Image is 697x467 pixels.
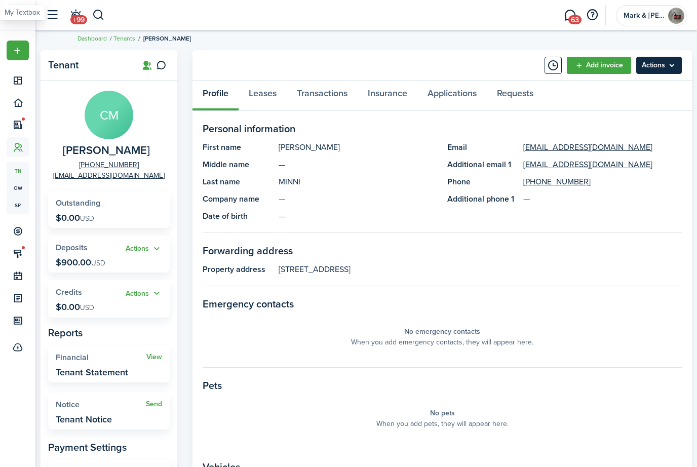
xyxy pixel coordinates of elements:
a: sp [7,197,29,214]
button: Actions [126,288,162,299]
a: View [146,353,162,361]
panel-main-subtitle: Reports [48,325,170,340]
button: Timeline [545,57,562,74]
span: USD [91,258,105,268]
p: $900.00 [56,257,105,267]
avatar-text: CM [85,91,133,139]
a: tn [7,162,29,179]
span: 63 [568,15,582,24]
panel-main-placeholder-description: When you add emergency contacts, they will appear here. [351,337,533,347]
widget-stats-title: Notice [56,400,146,409]
panel-main-title: Additional email 1 [447,159,518,171]
a: ow [7,179,29,197]
panel-main-title: Property address [203,263,274,276]
panel-main-placeholder-title: No emergency contacts [404,326,480,337]
span: CHRIS MINNI [63,144,150,157]
span: Credits [56,286,82,298]
panel-main-section-title: Forwarding address [203,243,682,258]
panel-main-description: MINNI [279,176,437,188]
panel-main-section-title: Personal information [203,121,682,136]
button: Open sidebar [43,6,62,25]
panel-main-description: [STREET_ADDRESS] [279,263,682,276]
panel-main-placeholder-title: No pets [430,408,455,418]
button: Open resource center [584,7,601,24]
panel-main-description: [PERSON_NAME] [279,141,437,153]
panel-main-subtitle: Payment Settings [48,440,170,455]
img: TenantCloud [10,10,23,20]
p: $0.00 [56,213,94,223]
a: Send [146,400,162,408]
panel-main-title: Tenant [48,59,129,71]
panel-main-title: Email [447,141,518,153]
button: Open menu [126,288,162,299]
panel-main-description: — [279,193,437,205]
span: USD [80,302,94,313]
panel-main-placeholder-description: When you add pets, they will appear here. [376,418,509,429]
button: Open menu [126,243,162,255]
menu-btn: Actions [636,57,682,74]
panel-main-section-title: Pets [203,378,682,393]
a: [EMAIL_ADDRESS][DOMAIN_NAME] [523,141,652,153]
panel-main-title: First name [203,141,274,153]
panel-main-description: — [279,210,437,222]
a: Add invoice [567,57,631,74]
a: Leases [239,81,287,111]
span: +99 [70,15,87,24]
panel-main-title: Phone [447,176,518,188]
a: Notifications [66,3,85,28]
panel-main-title: Middle name [203,159,274,171]
a: [PHONE_NUMBER] [79,160,139,170]
button: Open menu [636,57,682,74]
panel-main-description: — [279,159,437,171]
a: [EMAIL_ADDRESS][DOMAIN_NAME] [523,159,652,171]
span: Outstanding [56,197,100,209]
a: Insurance [358,81,417,111]
p: $0.00 [56,302,94,312]
span: USD [80,213,94,224]
button: Open menu [7,41,29,60]
widget-stats-description: Tenant Statement [56,367,128,377]
a: [PHONE_NUMBER] [523,176,591,188]
img: Mark & Marilyn Corp. [668,8,684,24]
panel-main-title: Additional phone 1 [447,193,518,205]
widget-stats-description: Tenant Notice [56,414,112,424]
span: [PERSON_NAME] [143,34,191,43]
panel-main-title: Date of birth [203,210,274,222]
span: Mark & Marilyn Corp. [624,12,664,19]
span: Deposits [56,242,88,253]
a: Requests [487,81,544,111]
a: [EMAIL_ADDRESS][DOMAIN_NAME] [53,170,165,181]
a: Transactions [287,81,358,111]
a: Applications [417,81,487,111]
button: Search [92,7,105,24]
panel-main-title: Company name [203,193,274,205]
panel-main-title: Last name [203,176,274,188]
widget-stats-title: Financial [56,353,146,362]
a: Dashboard [78,34,107,43]
a: Messaging [560,3,579,28]
button: Actions [126,243,162,255]
a: Tenants [113,34,135,43]
panel-main-section-title: Emergency contacts [203,296,682,312]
